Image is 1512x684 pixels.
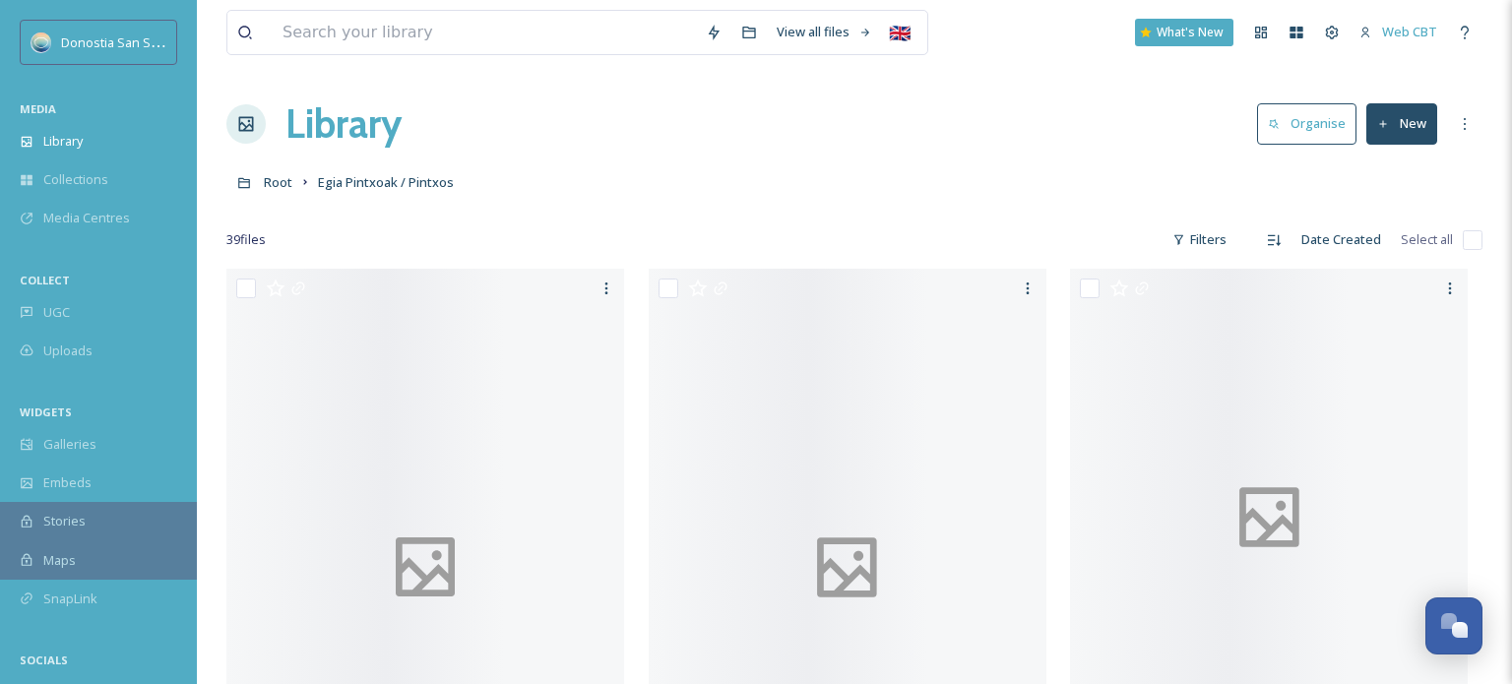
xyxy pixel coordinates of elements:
span: Uploads [43,342,93,360]
span: Library [43,132,83,151]
a: Web CBT [1350,13,1447,51]
span: Embeds [43,473,92,492]
span: Media Centres [43,209,130,227]
a: Egia Pintxoak / Pintxos [318,170,454,194]
span: UGC [43,303,70,322]
span: SnapLink [43,590,97,608]
span: Select all [1401,230,1453,249]
span: WIDGETS [20,404,72,419]
span: Maps [43,551,76,570]
span: COLLECT [20,273,70,287]
div: 🇬🇧 [882,15,917,50]
span: SOCIALS [20,653,68,667]
span: 39 file s [226,230,266,249]
span: Web CBT [1382,23,1437,40]
input: Search your library [273,11,696,54]
span: Stories [43,512,86,530]
span: Galleries [43,435,96,454]
span: MEDIA [20,101,56,116]
img: images.jpeg [31,32,51,52]
button: Open Chat [1425,597,1482,654]
div: Date Created [1291,220,1391,259]
a: Root [264,170,292,194]
button: Organise [1257,103,1356,144]
span: Collections [43,170,108,189]
a: Library [285,94,402,154]
span: Root [264,173,292,191]
a: View all files [767,13,882,51]
span: Donostia San Sebastián Turismoa [61,32,260,51]
div: Filters [1163,220,1236,259]
span: Egia Pintxoak / Pintxos [318,173,454,191]
button: New [1366,103,1437,144]
a: What's New [1135,19,1233,46]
